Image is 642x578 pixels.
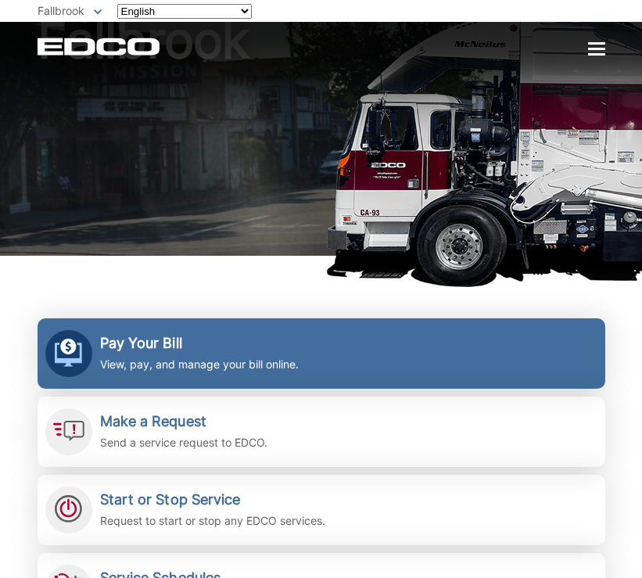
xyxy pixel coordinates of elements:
[38,15,605,263] h1: Fallbrook
[38,4,84,17] span: Fallbrook
[100,434,267,451] p: Send a service request to EDCO.
[100,356,299,373] p: View, pay, and manage your bill online.
[38,38,162,56] a: EDCD logo. Return to the homepage.
[100,491,325,508] h2: Start or Stop Service
[100,335,299,352] h2: Pay Your Bill
[100,512,325,530] p: Request to start or stop any EDCO services.
[38,397,605,467] a: Make a Request Send a service request to EDCO.
[38,318,605,389] a: Pay Your Bill View, pay, and manage your bill online.
[117,4,252,19] select: Select a language
[100,413,267,430] h2: Make a Request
